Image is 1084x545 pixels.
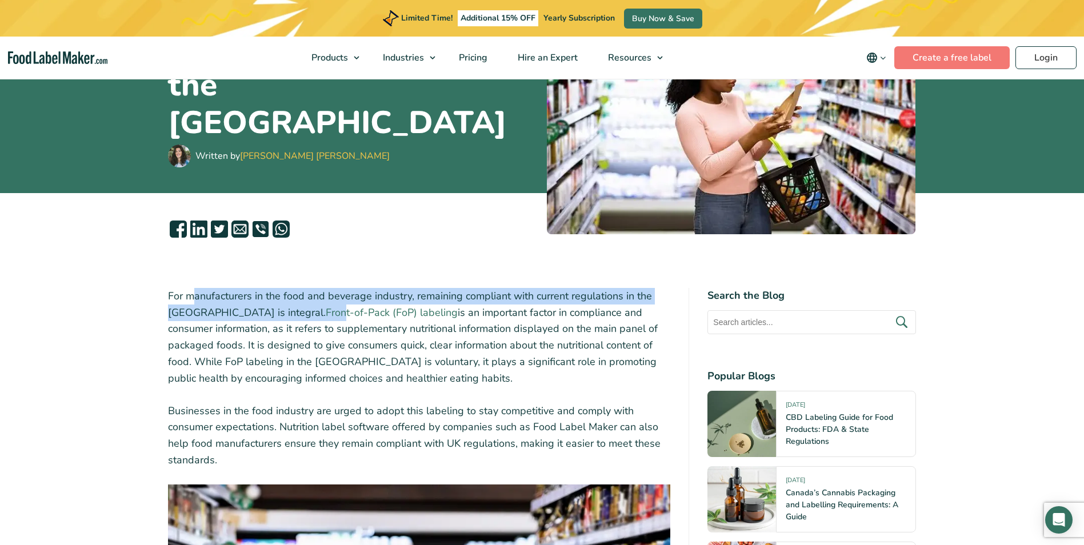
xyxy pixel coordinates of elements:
a: Hire an Expert [503,37,590,79]
span: Hire an Expert [514,51,579,64]
span: Industries [379,51,425,64]
span: Products [308,51,349,64]
span: Pricing [455,51,489,64]
a: Canada’s Cannabis Packaging and Labelling Requirements: A Guide [786,487,898,522]
span: Additional 15% OFF [458,10,538,26]
a: Create a free label [894,46,1010,69]
a: Pricing [444,37,500,79]
a: Resources [593,37,669,79]
a: CBD Labeling Guide for Food Products: FDA & State Regulations [786,412,893,447]
p: Businesses in the food industry are urged to adopt this labeling to stay competitive and comply w... [168,403,671,468]
span: [DATE] [786,476,805,489]
h4: Search the Blog [707,288,916,303]
span: [DATE] [786,400,805,414]
input: Search articles... [707,310,916,334]
a: Front-of-Pack (FoP) labeling [326,306,458,319]
a: Products [297,37,365,79]
div: Open Intercom Messenger [1045,506,1073,534]
a: Login [1015,46,1077,69]
h4: Popular Blogs [707,368,916,384]
span: Limited Time! [401,13,453,23]
a: [PERSON_NAME] [PERSON_NAME] [240,150,390,162]
span: Resources [605,51,653,64]
div: Written by [195,149,390,163]
img: Maria Abi Hanna - Food Label Maker [168,145,191,167]
a: Buy Now & Save [624,9,702,29]
a: Industries [368,37,441,79]
span: Yearly Subscription [543,13,615,23]
p: For manufacturers in the food and beverage industry, remaining compliant with current regulations... [168,288,671,387]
